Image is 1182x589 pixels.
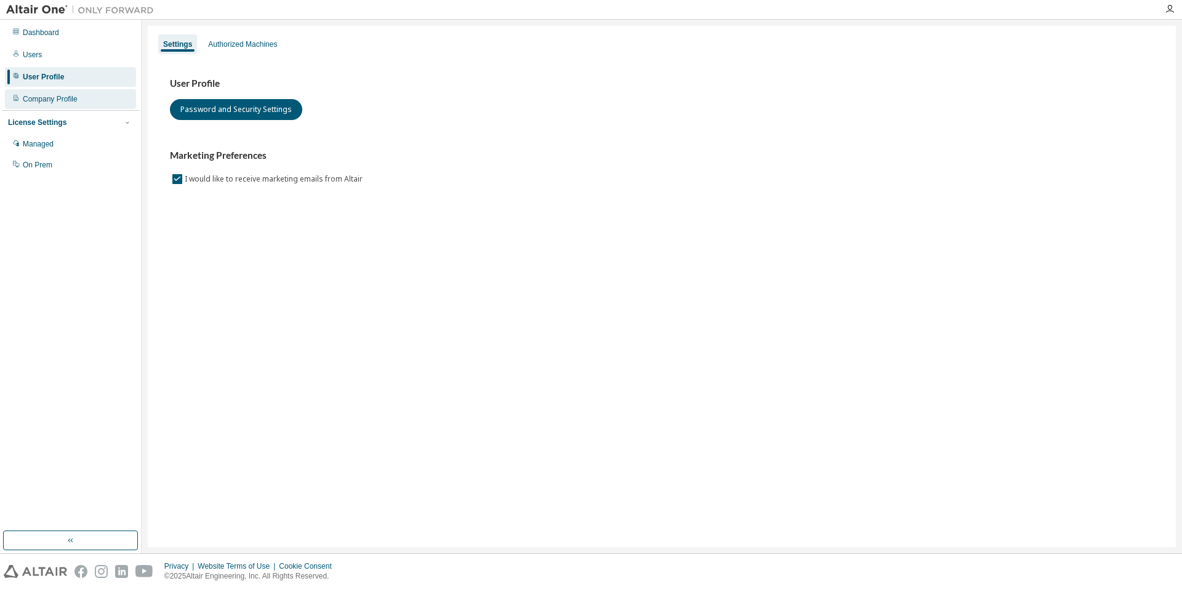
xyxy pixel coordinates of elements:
div: Managed [23,139,54,149]
div: Dashboard [23,28,59,38]
div: Users [23,50,42,60]
div: Company Profile [23,94,78,104]
img: linkedin.svg [115,565,128,578]
div: Authorized Machines [208,39,277,49]
p: © 2025 Altair Engineering, Inc. All Rights Reserved. [164,571,339,582]
img: altair_logo.svg [4,565,67,578]
div: User Profile [23,72,64,82]
div: Cookie Consent [279,561,339,571]
img: facebook.svg [74,565,87,578]
div: Website Terms of Use [198,561,279,571]
h3: User Profile [170,78,1154,90]
label: I would like to receive marketing emails from Altair [185,172,365,186]
img: instagram.svg [95,565,108,578]
div: Privacy [164,561,198,571]
button: Password and Security Settings [170,99,302,120]
img: youtube.svg [135,565,153,578]
img: Altair One [6,4,160,16]
div: On Prem [23,160,52,170]
div: Settings [163,39,192,49]
div: License Settings [8,118,66,127]
h3: Marketing Preferences [170,150,1154,162]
